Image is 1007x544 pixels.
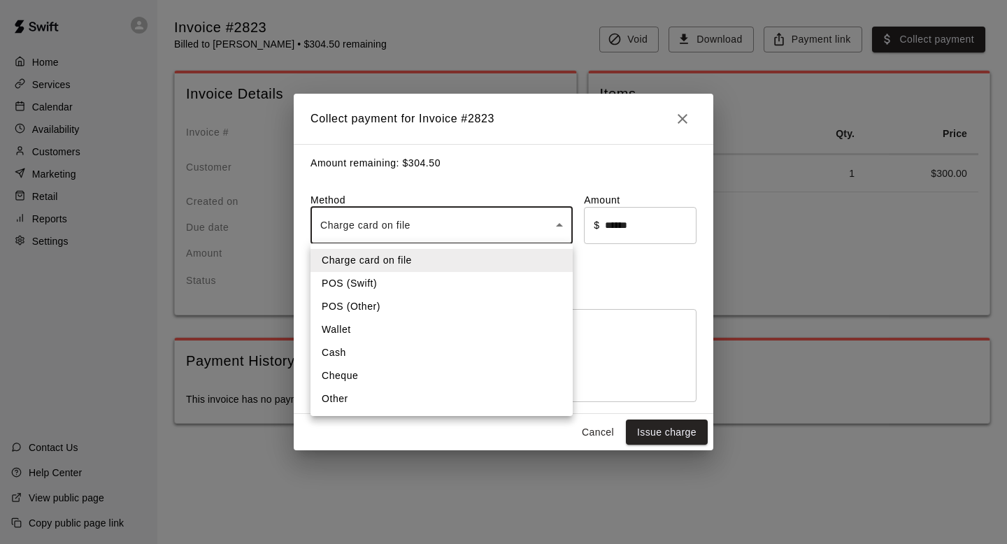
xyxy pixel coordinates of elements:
li: Wallet [310,318,573,341]
li: Cash [310,341,573,364]
li: Cheque [310,364,573,387]
li: Charge card on file [310,249,573,272]
li: POS (Other) [310,295,573,318]
li: POS (Swift) [310,272,573,295]
li: Other [310,387,573,410]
